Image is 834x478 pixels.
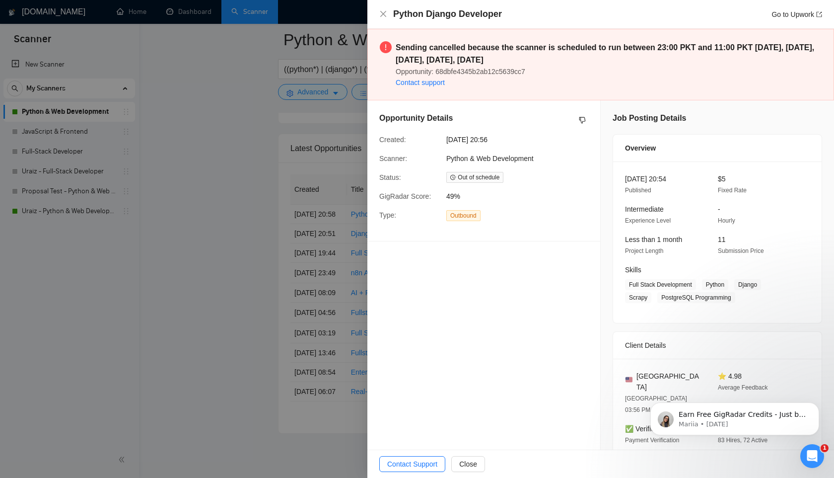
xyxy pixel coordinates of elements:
[393,8,502,20] h4: Python Django Developer
[43,29,171,274] span: Earn Free GigRadar Credits - Just by Sharing Your Story! 💬 Want more credits for sending proposal...
[718,205,720,213] span: -
[635,382,834,451] iframe: Intercom notifications message
[625,205,664,213] span: Intermediate
[379,155,407,162] span: Scanner:
[446,191,595,202] span: 49%
[579,116,586,124] span: dislike
[625,395,687,413] span: [GEOGRAPHIC_DATA] 03:56 PM
[450,174,456,180] span: field-time
[821,444,829,452] span: 1
[379,192,431,200] span: GigRadar Score:
[576,114,588,126] button: dislike
[379,211,396,219] span: Type:
[625,437,679,444] span: Payment Verification
[625,376,632,383] img: 🇺🇸
[625,236,682,243] span: Less than 1 month
[459,459,477,470] span: Close
[380,41,392,53] span: exclamation-circle
[387,459,437,470] span: Contact Support
[379,112,453,124] h5: Opportunity Details
[396,43,814,64] strong: Sending cancelled because the scanner is scheduled to run between 23:00 PKT and 11:00 PKT [DATE],...
[718,187,747,194] span: Fixed Rate
[625,187,651,194] span: Published
[625,332,810,359] div: Client Details
[800,444,824,468] iframe: Intercom live chat
[625,247,663,254] span: Project Length
[625,143,656,154] span: Overview
[625,175,666,183] span: [DATE] 20:54
[718,247,764,254] span: Submission Price
[718,236,726,243] span: 11
[451,456,485,472] button: Close
[613,112,686,124] h5: Job Posting Details
[636,371,702,393] span: [GEOGRAPHIC_DATA]
[446,155,534,162] span: Python & Web Development
[734,279,761,290] span: Django
[379,136,406,144] span: Created:
[771,10,822,18] a: Go to Upworkexport
[625,266,641,274] span: Skills
[446,134,595,145] span: [DATE] 20:56
[446,210,481,221] span: Outbound
[446,172,503,183] span: Out of schedule
[625,292,651,303] span: Scrapy
[625,425,659,433] span: ✅ Verified
[816,11,822,17] span: export
[396,68,525,76] span: Opportunity: 68dbfe4345b2ab12c5639cc7
[379,456,445,472] button: Contact Support
[718,372,742,380] span: ⭐ 4.98
[379,10,387,18] span: close
[625,279,696,290] span: Full Stack Development
[718,217,735,224] span: Hourly
[702,279,728,290] span: Python
[396,79,445,86] a: Contact support
[625,217,671,224] span: Experience Level
[379,173,401,181] span: Status:
[657,292,735,303] span: PostgreSQL Programming
[718,175,726,183] span: $5
[43,38,171,47] p: Message from Mariia, sent 2w ago
[379,10,387,18] button: Close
